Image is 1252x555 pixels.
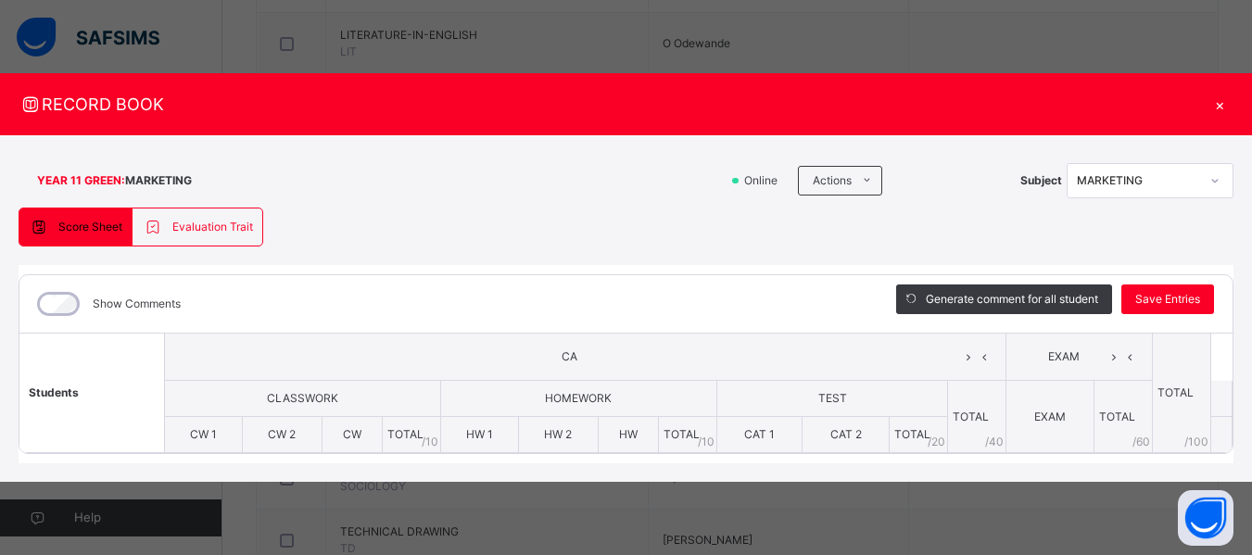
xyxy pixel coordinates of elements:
span: Score Sheet [58,219,122,235]
span: / 10 [698,434,715,450]
span: TOTAL [1099,410,1135,423]
button: Open asap [1178,490,1233,546]
span: CW 1 [190,427,217,441]
span: Online [742,172,789,189]
span: CA [179,348,961,365]
span: HOMEWORK [545,391,612,405]
span: HW 2 [544,427,572,441]
span: TOTAL [664,427,700,441]
th: TOTAL [1152,334,1210,453]
span: / 40 [985,434,1004,450]
span: HW [619,427,638,441]
span: Generate comment for all student [926,291,1098,308]
label: Show Comments [93,296,181,312]
span: Save Entries [1135,291,1200,308]
span: / 20 [928,434,945,450]
span: CAT 1 [744,427,775,441]
span: Evaluation Trait [172,219,253,235]
span: CAT 2 [830,427,862,441]
span: TEST [818,391,847,405]
span: EXAM [1034,410,1066,423]
span: EXAM [1020,348,1106,365]
div: MARKETING [1077,172,1199,189]
span: TOTAL [894,427,930,441]
span: RECORD BOOK [19,92,1206,117]
div: × [1206,92,1233,117]
span: CW [343,427,361,441]
span: Actions [813,172,852,189]
span: Subject [1020,172,1062,189]
span: /100 [1184,434,1208,450]
span: HW 1 [466,427,493,441]
span: MARKETING [125,172,192,189]
span: TOTAL [953,410,989,423]
span: / 60 [1132,434,1150,450]
span: TOTAL [387,427,424,441]
span: Students [29,385,79,399]
span: / 10 [422,434,438,450]
span: CLASSWORK [267,391,338,405]
span: CW 2 [268,427,296,441]
span: YEAR 11 GREEN : [37,172,125,189]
